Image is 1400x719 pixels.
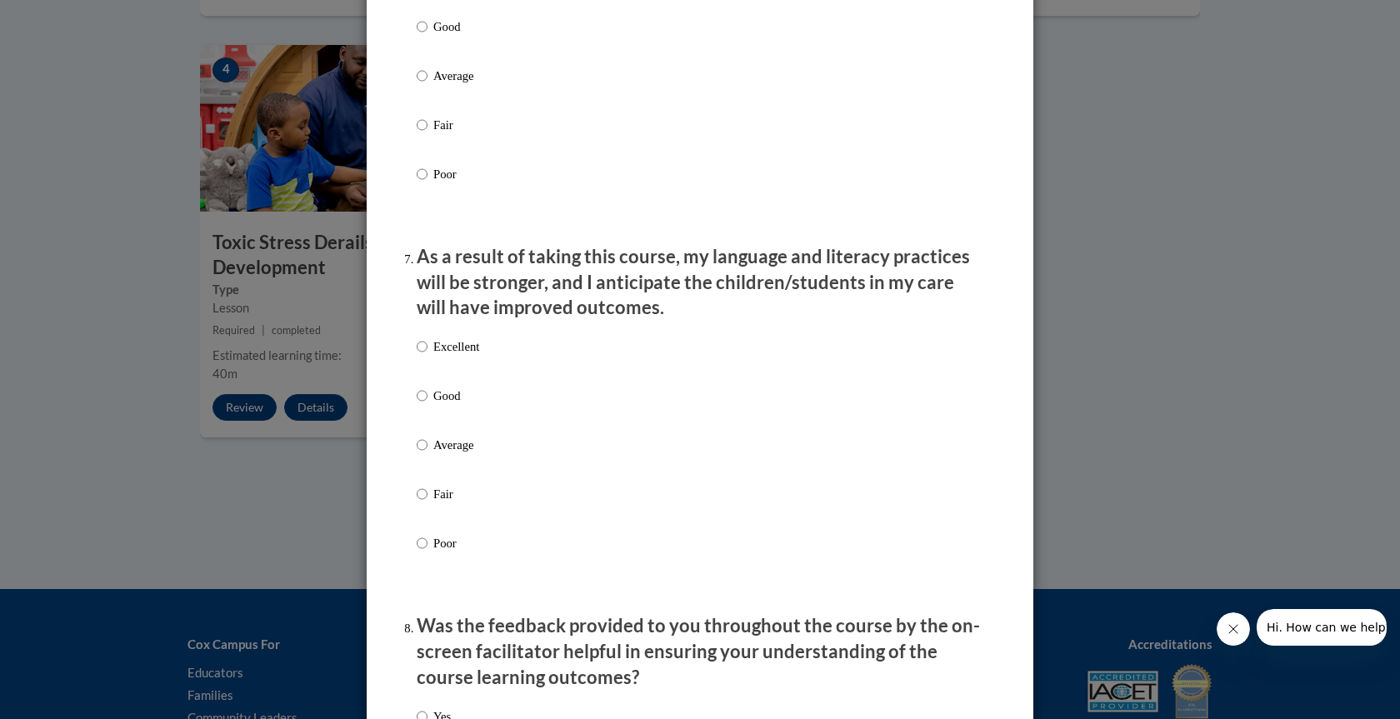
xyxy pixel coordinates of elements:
[433,67,479,85] p: Average
[417,116,427,134] input: Fair
[417,337,427,356] input: Excellent
[433,387,479,405] p: Good
[417,485,427,503] input: Fair
[417,165,427,183] input: Poor
[433,534,479,552] p: Poor
[417,17,427,36] input: Good
[433,17,479,36] p: Good
[417,67,427,85] input: Average
[417,436,427,454] input: Average
[433,116,479,134] p: Fair
[433,165,479,183] p: Poor
[1257,609,1387,646] iframe: Message from company
[417,387,427,405] input: Good
[1217,612,1250,646] iframe: Close message
[10,12,135,25] span: Hi. How can we help?
[417,613,983,690] p: Was the feedback provided to you throughout the course by the on-screen facilitator helpful in en...
[433,337,479,356] p: Excellent
[417,244,983,321] p: As a result of taking this course, my language and literacy practices will be stronger, and I ant...
[417,534,427,552] input: Poor
[433,485,479,503] p: Fair
[433,436,479,454] p: Average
